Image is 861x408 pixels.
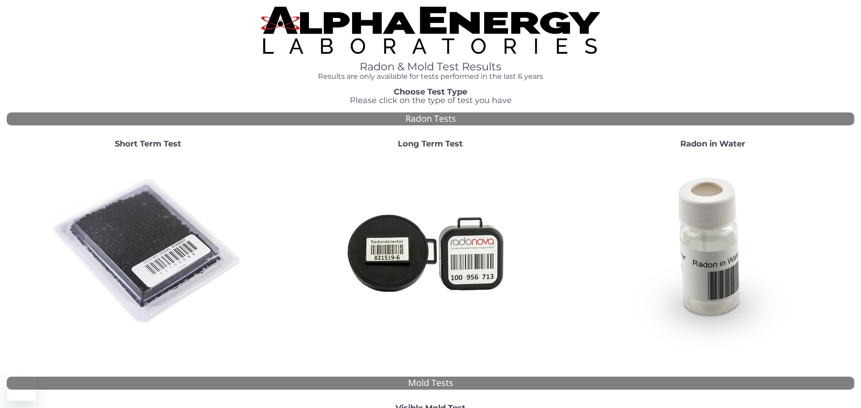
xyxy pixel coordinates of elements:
img: TightCrop.jpg [261,7,600,54]
span: Please click on the type of test you have [350,95,512,105]
h1: Radon & Mold Test Results [261,61,600,73]
strong: Long Term Test [398,139,463,149]
iframe: Button to launch messaging window [7,372,36,401]
img: RadoninWater.jpg [617,155,809,348]
strong: Short Term Test [115,139,181,149]
div: Radon Tests [7,112,854,125]
strong: Choose Test Type [394,87,467,97]
div: Mold Tests [7,377,854,390]
strong: Radon in Water [680,139,745,149]
img: Radtrak2vsRadtrak3.jpg [334,155,527,348]
img: ShortTerm.jpg [52,155,244,348]
h4: Results are only available for tests performed in the last 6 years [261,73,600,81]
